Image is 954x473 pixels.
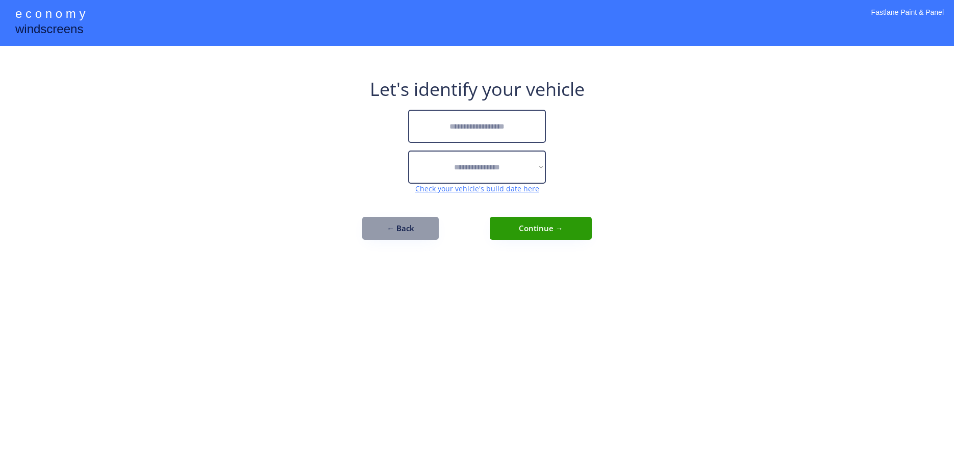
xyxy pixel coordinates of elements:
div: e c o n o m y [15,5,85,24]
div: Let's identify your vehicle [370,77,585,102]
div: Fastlane Paint & Panel [871,8,944,31]
div: windscreens [15,20,83,40]
a: Check your vehicle's build date here [415,184,539,193]
button: ← Back [362,217,439,240]
button: Continue → [490,217,592,240]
